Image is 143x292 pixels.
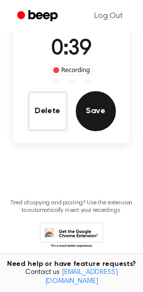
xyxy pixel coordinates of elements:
a: [EMAIL_ADDRESS][DOMAIN_NAME] [45,269,118,285]
span: 0:39 [51,39,91,60]
p: Tired of copying and pasting? Use the extension to automatically insert your recordings. [8,199,135,214]
a: Log Out [84,4,133,28]
div: Recording [51,65,92,75]
a: Beep [10,7,67,26]
button: Delete Audio Record [28,91,68,131]
button: Save Audio Record [76,91,116,131]
span: Contact us [6,268,137,286]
